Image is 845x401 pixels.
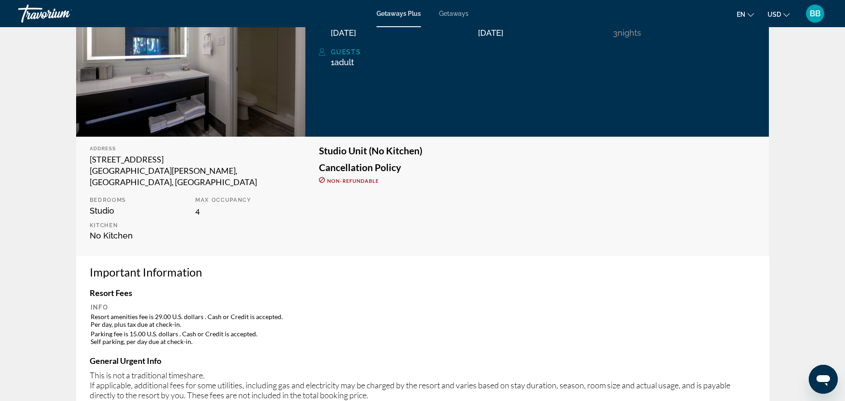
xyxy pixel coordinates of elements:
span: 4 [195,206,200,215]
span: BB [810,9,821,18]
div: [STREET_ADDRESS] [GEOGRAPHIC_DATA][PERSON_NAME], [GEOGRAPHIC_DATA], [GEOGRAPHIC_DATA] [90,154,292,188]
span: No Kitchen [90,231,133,240]
h3: Studio Unit (No Kitchen) [319,146,755,156]
h4: Resort Fees [90,288,756,298]
button: Change language [737,8,754,21]
div: This is not a traditional timeshare. If applicable, additional fees for some utilities, including... [90,370,756,400]
h3: Cancellation Policy [319,162,755,172]
span: Nights [618,28,641,38]
p: Max Occupancy [195,197,292,203]
th: Info [91,303,755,311]
h4: General Urgent Info [90,356,756,366]
span: Non-refundable [327,178,379,184]
button: User Menu [803,4,827,23]
span: Adult [334,57,354,67]
span: Studio [90,206,114,215]
p: Bedrooms [90,197,186,203]
span: [DATE] [478,28,503,38]
span: 1 [331,57,354,67]
p: Kitchen [90,222,186,229]
div: Address [90,146,292,152]
a: Getaways [439,10,468,17]
span: USD [768,11,781,18]
span: [DATE] [331,28,356,38]
a: Getaways Plus [377,10,421,17]
span: en [737,11,745,18]
button: Change currency [768,8,790,21]
h3: Important Information [90,265,756,279]
a: Travorium [18,2,109,25]
td: Parking fee is 15.00 U.S. dollars . Cash or Credit is accepted. Self parking, per day due at chec... [91,329,755,346]
div: Guests [331,47,755,57]
iframe: Button to launch messaging window [809,365,838,394]
td: Resort amenities fee is 29.00 U.S. dollars . Cash or Credit is accepted. Per day, plus tax due at... [91,312,755,329]
span: 3 [613,28,618,38]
